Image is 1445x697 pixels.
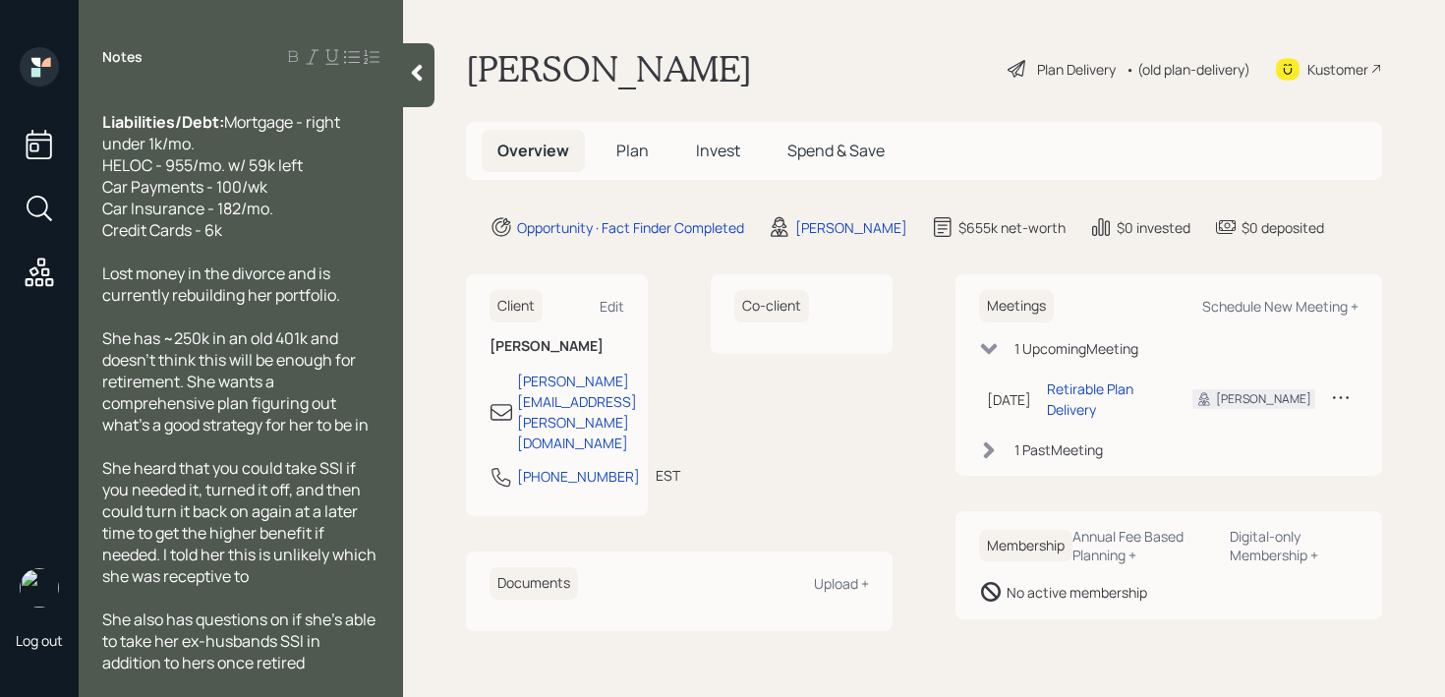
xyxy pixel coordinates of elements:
[1307,59,1368,80] div: Kustomer
[490,290,543,322] h6: Client
[1014,338,1138,359] div: 1 Upcoming Meeting
[102,609,378,673] span: She also has questions on if she's able to take her ex-husbands SSI in addition to hers once retired
[1202,297,1358,316] div: Schedule New Meeting +
[600,297,624,316] div: Edit
[1126,59,1250,80] div: • (old plan-delivery)
[1037,59,1116,80] div: Plan Delivery
[490,338,624,355] h6: [PERSON_NAME]
[1216,390,1311,408] div: [PERSON_NAME]
[102,111,224,133] span: Liabilities/Debt:
[102,111,343,241] span: Mortgage - right under 1k/mo. HELOC - 955/mo. w/ 59k left Car Payments - 100/wk Car Insurance - 1...
[734,290,809,322] h6: Co-client
[102,327,369,436] span: She has ~250k in an old 401k and doesn't think this will be enough for retirement. She wants a co...
[1072,527,1214,564] div: Annual Fee Based Planning +
[16,631,63,650] div: Log out
[787,140,885,161] span: Spend & Save
[490,567,578,600] h6: Documents
[102,47,143,67] label: Notes
[20,568,59,608] img: retirable_logo.png
[814,574,869,593] div: Upload +
[1014,439,1103,460] div: 1 Past Meeting
[795,217,907,238] div: [PERSON_NAME]
[958,217,1066,238] div: $655k net-worth
[987,389,1031,410] div: [DATE]
[1230,527,1358,564] div: Digital-only Membership +
[1007,582,1147,603] div: No active membership
[517,217,744,238] div: Opportunity · Fact Finder Completed
[979,530,1072,562] h6: Membership
[497,140,569,161] span: Overview
[696,140,740,161] span: Invest
[1242,217,1324,238] div: $0 deposited
[1117,217,1190,238] div: $0 invested
[517,466,640,487] div: [PHONE_NUMBER]
[1047,378,1161,420] div: Retirable Plan Delivery
[656,465,680,486] div: EST
[466,47,752,90] h1: [PERSON_NAME]
[517,371,637,453] div: [PERSON_NAME][EMAIL_ADDRESS][PERSON_NAME][DOMAIN_NAME]
[102,262,340,306] span: Lost money in the divorce and is currently rebuilding her portfolio.
[102,457,379,587] span: She heard that you could take SSI if you needed it, turned it off, and then could turn it back on...
[979,290,1054,322] h6: Meetings
[616,140,649,161] span: Plan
